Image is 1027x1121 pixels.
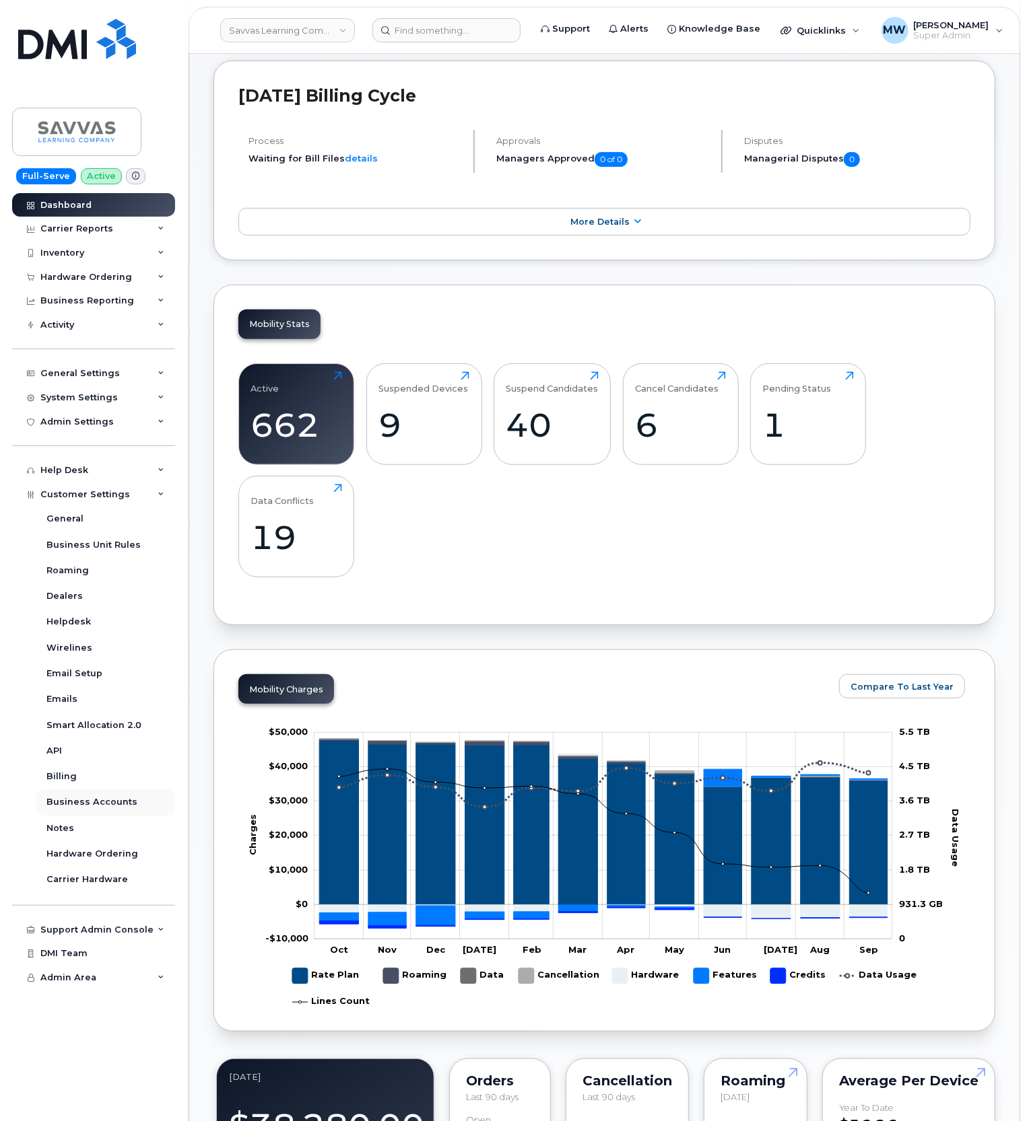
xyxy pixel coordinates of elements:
tspan: Oct [330,945,348,955]
a: Knowledge Base [658,15,770,42]
div: Suspend Candidates [506,371,599,394]
div: Suspended Devices [378,371,468,394]
tspan: 3.6 TB [899,795,930,805]
div: 6 [635,405,726,445]
g: $0 [269,760,308,771]
span: Support [552,22,590,36]
span: Alerts [620,22,649,36]
g: $0 [269,830,308,840]
h2: [DATE] Billing Cycle [238,85,970,106]
a: Suspended Devices9 [378,371,469,458]
g: Lines Count [292,989,370,1015]
div: Active [251,371,279,394]
div: Year to Date [839,1103,894,1113]
div: Cancellation [583,1075,672,1086]
tspan: Apr [616,945,634,955]
g: Credits [319,907,888,929]
tspan: $50,000 [269,726,308,737]
tspan: $10,000 [269,864,308,875]
tspan: [DATE] [462,945,496,955]
button: Compare To Last Year [839,674,965,698]
span: Last 90 days [466,1091,519,1102]
div: 9 [378,405,469,445]
a: details [345,153,378,164]
g: Legend [292,963,917,1015]
div: 19 [251,517,342,557]
a: Active662 [251,371,342,458]
span: [DATE] [721,1091,750,1102]
g: Hardware [612,963,680,989]
div: Marissa Weiss [872,17,1013,44]
div: Roaming [721,1075,791,1086]
div: Pending Status [763,371,832,394]
div: Data Conflicts [251,484,314,506]
div: 662 [251,405,342,445]
g: Rate Plan [319,741,888,905]
li: Waiting for Bill Files [249,152,462,165]
g: Cancellation [519,963,599,989]
g: Credits [770,963,826,989]
tspan: $20,000 [269,830,308,840]
div: 1 [763,405,854,445]
h4: Disputes [744,136,970,146]
tspan: 5.5 TB [899,726,930,737]
g: Data Usage [840,963,917,989]
tspan: Mar [568,945,587,955]
tspan: Feb [523,945,541,955]
a: Support [531,15,599,42]
div: Quicklinks [771,17,869,44]
tspan: 931.3 GB [899,898,943,909]
tspan: Nov [377,945,396,955]
div: 40 [506,405,599,445]
tspan: Sep [859,945,878,955]
h4: Process [249,136,462,146]
g: $0 [265,933,308,943]
tspan: Data Usage [950,809,961,867]
span: Super Admin [914,30,989,41]
span: MW [884,22,906,38]
a: Data Conflicts19 [251,484,342,570]
tspan: Jun [714,945,731,955]
tspan: 2.7 TB [899,830,930,840]
div: Orders [466,1075,534,1086]
g: Cancellation [319,739,888,786]
iframe: Messenger Launcher [968,1062,1017,1111]
span: Knowledge Base [679,22,760,36]
tspan: 4.5 TB [899,760,930,771]
tspan: May [664,945,684,955]
span: More Details [570,217,630,227]
tspan: 1.8 TB [899,864,930,875]
g: $0 [269,864,308,875]
g: $0 [269,795,308,805]
span: Last 90 days [583,1091,635,1102]
tspan: Dec [426,945,446,955]
span: Compare To Last Year [851,680,954,693]
a: Savvas Learning Company LLC [220,18,355,42]
g: Data [461,963,505,989]
a: Pending Status1 [763,371,854,458]
tspan: -$10,000 [265,933,308,943]
span: 0 of 0 [595,152,628,167]
div: Average per Device [839,1075,979,1086]
h5: Managerial Disputes [744,152,970,167]
span: 0 [844,152,860,167]
span: [PERSON_NAME] [914,20,989,30]
div: Cancel Candidates [635,371,719,394]
g: Rate Plan [292,963,359,989]
a: Suspend Candidates40 [506,371,599,458]
tspan: $30,000 [269,795,308,805]
span: Quicklinks [797,25,846,36]
a: Alerts [599,15,658,42]
input: Find something... [372,18,521,42]
h4: Approvals [496,136,710,146]
h5: Managers Approved [496,152,710,167]
tspan: $0 [296,898,308,909]
div: September 2025 [229,1071,422,1082]
g: Features [694,963,757,989]
tspan: [DATE] [764,945,797,955]
tspan: Charges [246,814,257,855]
a: Cancel Candidates6 [635,371,726,458]
tspan: 0 [899,933,905,943]
tspan: $40,000 [269,760,308,771]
